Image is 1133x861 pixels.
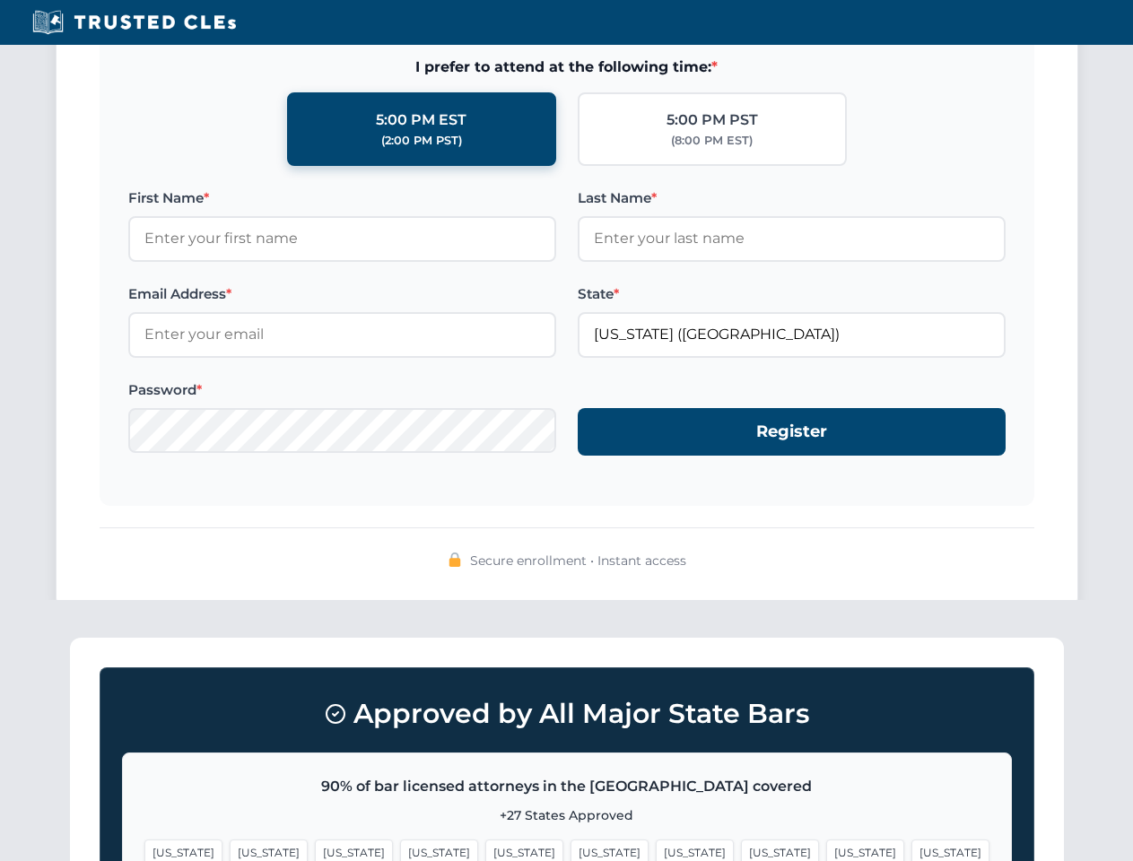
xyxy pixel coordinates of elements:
[470,551,686,570] span: Secure enrollment • Instant access
[376,109,466,132] div: 5:00 PM EST
[122,690,1012,738] h3: Approved by All Major State Bars
[578,216,1006,261] input: Enter your last name
[671,132,753,150] div: (8:00 PM EST)
[128,283,556,305] label: Email Address
[578,312,1006,357] input: Florida (FL)
[128,216,556,261] input: Enter your first name
[27,9,241,36] img: Trusted CLEs
[128,312,556,357] input: Enter your email
[578,283,1006,305] label: State
[578,187,1006,209] label: Last Name
[128,379,556,401] label: Password
[667,109,758,132] div: 5:00 PM PST
[448,552,462,567] img: 🔒
[381,132,462,150] div: (2:00 PM PST)
[128,56,1006,79] span: I prefer to attend at the following time:
[144,775,989,798] p: 90% of bar licensed attorneys in the [GEOGRAPHIC_DATA] covered
[578,408,1006,456] button: Register
[128,187,556,209] label: First Name
[144,805,989,825] p: +27 States Approved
